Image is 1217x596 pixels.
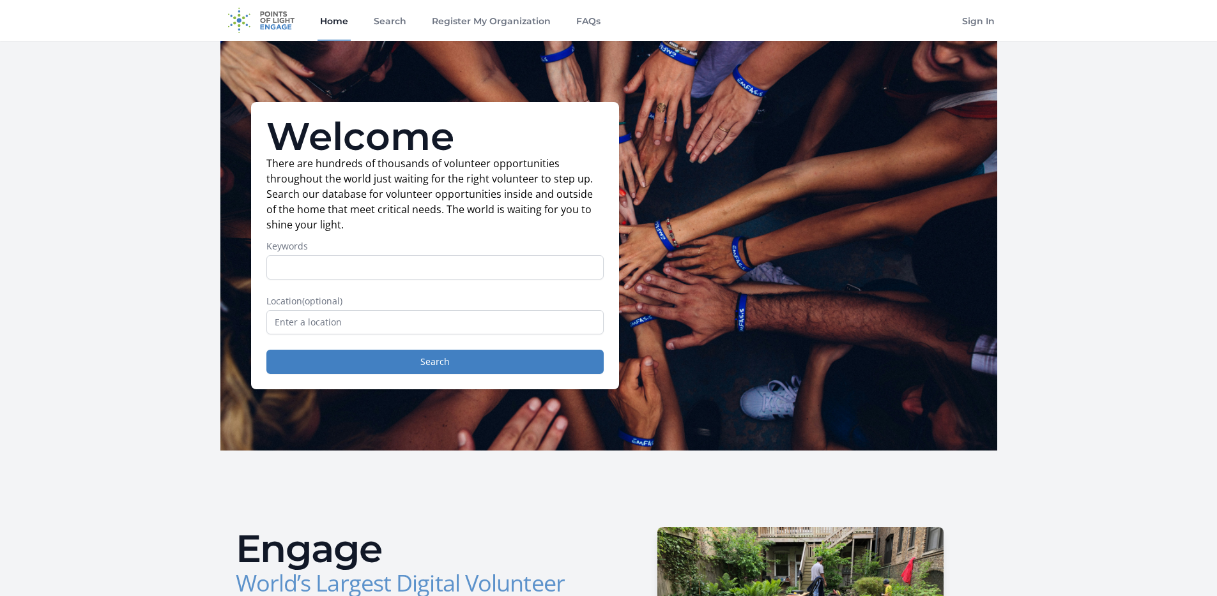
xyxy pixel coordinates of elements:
label: Location [266,295,604,308]
input: Enter a location [266,310,604,334]
p: There are hundreds of thousands of volunteer opportunities throughout the world just waiting for ... [266,156,604,232]
span: (optional) [302,295,342,307]
h2: Engage [236,530,599,568]
button: Search [266,350,604,374]
label: Keywords [266,240,604,253]
h1: Welcome [266,117,604,156]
